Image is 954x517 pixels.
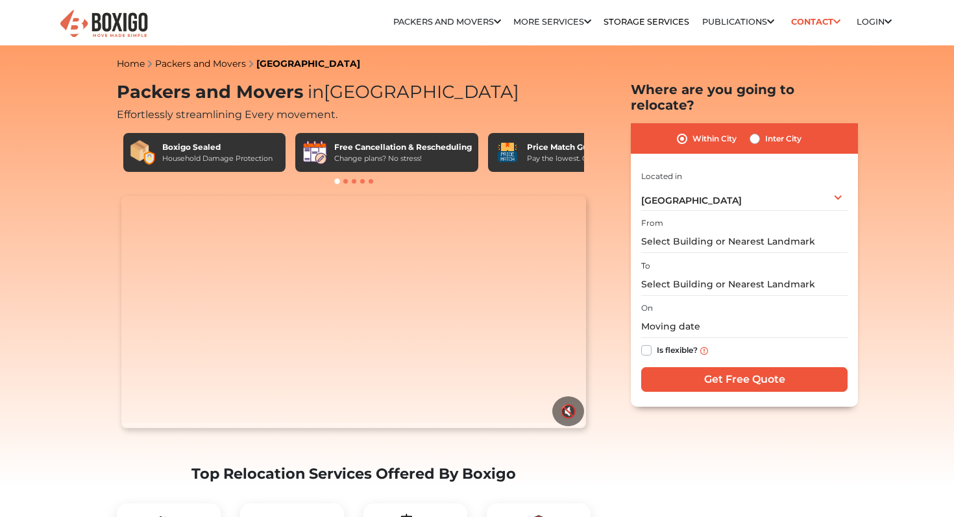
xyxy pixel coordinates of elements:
span: [GEOGRAPHIC_DATA] [303,81,519,102]
a: Login [857,17,892,27]
img: info [700,347,708,355]
a: [GEOGRAPHIC_DATA] [256,58,360,69]
label: Is flexible? [657,343,698,356]
div: Free Cancellation & Rescheduling [334,141,472,153]
span: in [308,81,324,102]
label: Inter City [765,131,801,147]
h2: Top Relocation Services Offered By Boxigo [117,465,591,483]
a: Publications [702,17,774,27]
a: Storage Services [604,17,689,27]
label: From [641,217,663,229]
img: Free Cancellation & Rescheduling [302,139,328,165]
div: Change plans? No stress! [334,153,472,164]
input: Select Building or Nearest Landmark [641,230,848,253]
label: Located in [641,171,682,182]
div: Price Match Guarantee [527,141,626,153]
img: Boxigo [58,8,149,40]
a: Packers and Movers [393,17,501,27]
input: Get Free Quote [641,367,848,392]
label: On [641,302,653,314]
h1: Packers and Movers [117,82,591,103]
video: Your browser does not support the video tag. [121,196,585,428]
label: To [641,260,650,272]
div: Boxigo Sealed [162,141,273,153]
input: Select Building or Nearest Landmark [641,273,848,296]
label: Within City [692,131,737,147]
a: More services [513,17,591,27]
button: 🔇 [552,396,584,426]
a: Packers and Movers [155,58,246,69]
img: Price Match Guarantee [495,139,520,165]
div: Household Damage Protection [162,153,273,164]
span: [GEOGRAPHIC_DATA] [641,195,742,206]
a: Contact [787,12,844,32]
span: Effortlessly streamlining Every movement. [117,108,337,121]
input: Moving date [641,315,848,338]
a: Home [117,58,145,69]
div: Pay the lowest. Guaranteed! [527,153,626,164]
img: Boxigo Sealed [130,139,156,165]
h2: Where are you going to relocate? [631,82,858,113]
